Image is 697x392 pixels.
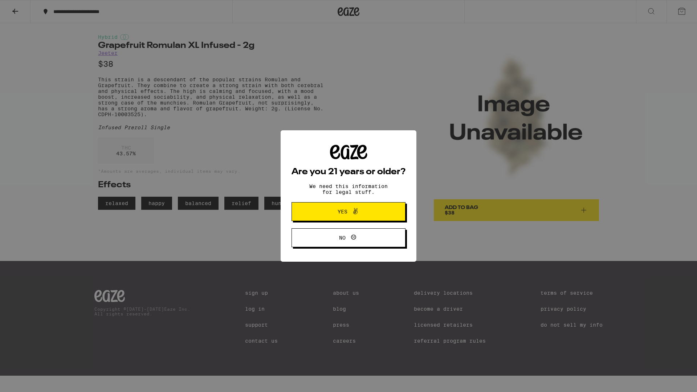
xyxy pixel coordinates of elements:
span: Yes [338,209,347,214]
h2: Are you 21 years or older? [292,168,405,176]
button: No [292,228,405,247]
p: We need this information for legal stuff. [303,183,394,195]
span: No [339,235,346,240]
button: Yes [292,202,405,221]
